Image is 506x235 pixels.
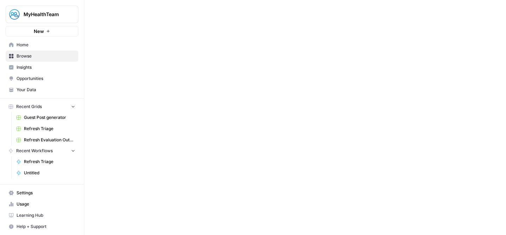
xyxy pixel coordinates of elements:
span: Help + Support [17,223,75,230]
span: Home [17,42,75,48]
span: Usage [17,201,75,207]
span: Insights [17,64,75,70]
button: Recent Workflows [6,146,78,156]
a: Settings [6,187,78,199]
span: Guest Post generator [24,114,75,121]
a: Learning Hub [6,210,78,221]
a: Your Data [6,84,78,95]
span: Refresh Evaluation Outputs [24,137,75,143]
span: MyHealthTeam [24,11,66,18]
a: Refresh Triage [13,123,78,134]
a: Browse [6,51,78,62]
span: Recent Workflows [16,148,53,154]
span: Refresh Triage [24,159,75,165]
span: Refresh Triage [24,126,75,132]
a: Guest Post generator [13,112,78,123]
a: Refresh Evaluation Outputs [13,134,78,146]
img: MyHealthTeam Logo [8,8,21,21]
span: Opportunities [17,75,75,82]
a: Home [6,39,78,51]
button: Workspace: MyHealthTeam [6,6,78,23]
a: Untitled [13,167,78,179]
a: Insights [6,62,78,73]
a: Usage [6,199,78,210]
button: Recent Grids [6,101,78,112]
button: New [6,26,78,36]
span: Recent Grids [16,103,42,110]
span: Untitled [24,170,75,176]
button: Help + Support [6,221,78,232]
span: Your Data [17,87,75,93]
span: Browse [17,53,75,59]
span: New [34,28,44,35]
a: Refresh Triage [13,156,78,167]
span: Learning Hub [17,212,75,219]
a: Opportunities [6,73,78,84]
span: Settings [17,190,75,196]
